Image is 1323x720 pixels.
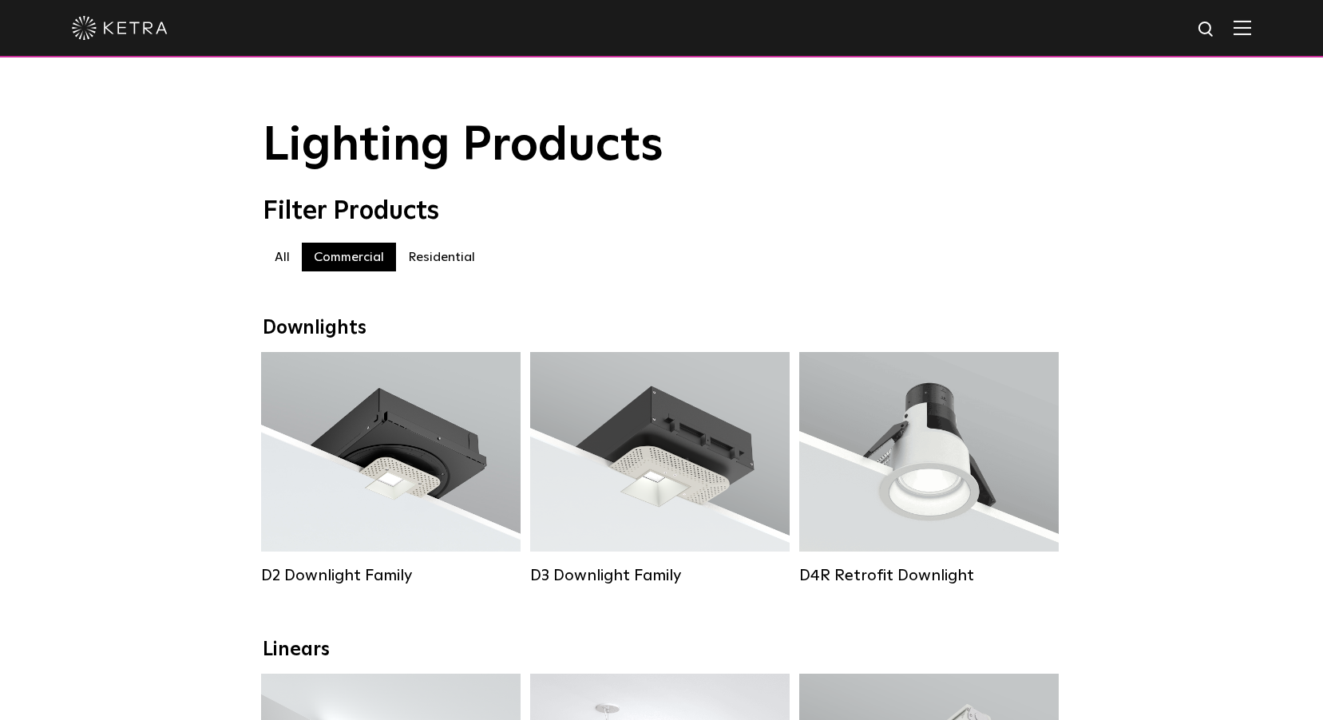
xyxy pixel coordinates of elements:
img: ketra-logo-2019-white [72,16,168,40]
div: Linears [263,639,1061,662]
label: Residential [396,243,487,271]
div: Filter Products [263,196,1061,227]
div: Downlights [263,317,1061,340]
div: D2 Downlight Family [261,566,521,585]
a: D4R Retrofit Downlight Lumen Output:800Colors:White / BlackBeam Angles:15° / 25° / 40° / 60°Watta... [799,352,1059,585]
a: D2 Downlight Family Lumen Output:1200Colors:White / Black / Gloss Black / Silver / Bronze / Silve... [261,352,521,585]
span: Lighting Products [263,122,663,170]
label: All [263,243,302,271]
img: search icon [1197,20,1217,40]
img: Hamburger%20Nav.svg [1234,20,1251,35]
label: Commercial [302,243,396,271]
div: D3 Downlight Family [530,566,790,585]
a: D3 Downlight Family Lumen Output:700 / 900 / 1100Colors:White / Black / Silver / Bronze / Paintab... [530,352,790,585]
div: D4R Retrofit Downlight [799,566,1059,585]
